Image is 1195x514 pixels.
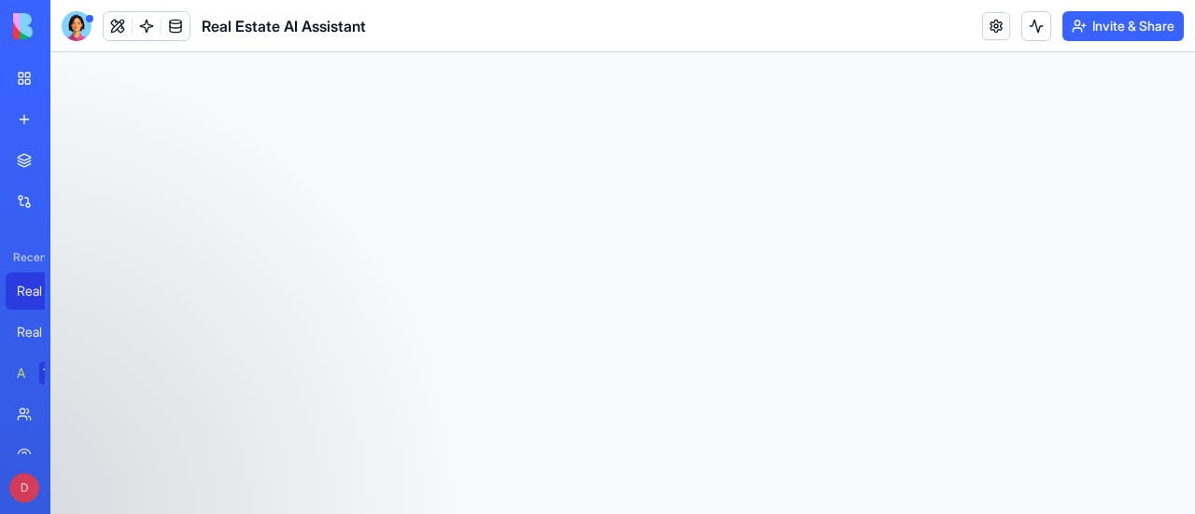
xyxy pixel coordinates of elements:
[17,282,69,300] div: Real Estate AI Assistant
[17,323,69,341] div: Real Estate AI Assistant
[17,364,26,382] div: AI Logo Generator
[266,374,640,505] iframe: Intercom notifications message
[13,13,129,39] img: logo
[9,473,39,503] span: D
[6,313,80,351] a: Real Estate AI Assistant
[39,362,69,384] div: TRY
[202,15,366,37] span: Real Estate AI Assistant
[6,250,45,265] span: Recent
[6,354,80,392] a: AI Logo GeneratorTRY
[1062,11,1184,41] button: Invite & Share
[6,272,80,310] a: Real Estate AI Assistant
